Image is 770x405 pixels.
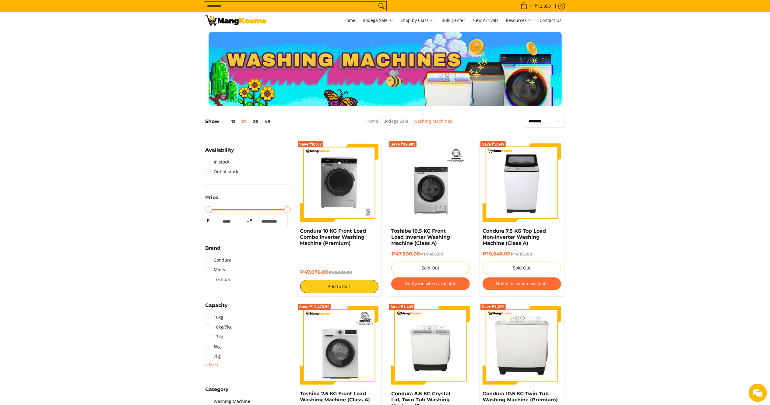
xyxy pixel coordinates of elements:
img: Condura 8.5 KG Crystal Lid, Twin Tub Washing Machine (Premium) [391,307,470,384]
span: Home [344,17,356,23]
a: Home [341,12,359,29]
h6: ₱47,500.00 [391,251,470,257]
a: Resources [503,12,536,29]
span: Save ₱3,549 [482,143,505,146]
del: ₱14,195.00 [511,252,532,256]
span: New Arrivals [473,17,499,23]
a: Shop by Class [398,12,438,29]
a: Midea [206,265,227,275]
img: Condura 10 KG Front Load Combo Inverter Washing Machine (Premium) [300,143,379,222]
a: 6kg [206,342,221,351]
span: Save ₱1,679 [482,305,505,309]
a: Condura 10 KG Front Load Combo Inverter Washing Machine (Premium) [300,228,366,246]
span: ₱ [248,218,254,224]
button: Add to Cart [300,280,379,293]
button: 48 [262,119,273,124]
nav: Breadcrumbs [324,118,495,131]
img: Condura 10.5 KG Twin Tub Washing Machine (Premium) [483,306,561,385]
a: 7kg [206,351,221,361]
img: Toshiba 7.5 KG Front Load Washing Machine (Class A) [300,306,379,385]
img: Washing Machines l Mang Kosme: Home Appliances Warehouse Sale Partner [206,15,266,26]
span: Save ₱19,995 [390,143,415,146]
a: 10kg [206,312,223,322]
button: Sold Out [391,262,470,274]
button: Notify me when available [483,277,561,290]
button: 36 [250,119,262,124]
span: + More [206,362,220,367]
a: Bodega Sale [360,12,396,29]
a: Bodega Sale [383,118,408,124]
button: Sold Out [483,262,561,274]
del: ₱67,495.00 [420,252,443,256]
a: Toshiba [206,275,230,284]
span: Price [206,195,219,200]
span: Resources [506,17,533,24]
span: Category [206,387,229,392]
summary: Open [206,387,229,396]
a: Contact Us [537,12,565,29]
a: Toshiba 7.5 KG Front Load Washing Machine (Class A) [300,391,370,403]
img: condura-7.5kg-topload-non-inverter-washing-machine-class-c-full-view-mang-kosme [485,143,559,222]
summary: Open [206,195,219,205]
a: Home [366,118,378,124]
nav: Main Menu [272,12,565,29]
span: ₱ [206,218,212,224]
a: Condura 10.5 KG Twin Tub Washing Machine (Premium) [483,391,558,403]
button: 24 [239,119,250,124]
button: Notify me when available [391,277,470,290]
a: Toshiba 10.5 KG Front Load Inverter Washing Machine (Class A) [391,228,450,246]
button: Search [377,2,386,11]
span: Save ₱8,307 [299,143,322,146]
del: ₱55,383.00 [329,270,352,275]
span: Save ₱12,478.50 [299,305,330,309]
a: 13kg [206,332,223,342]
span: 1 [528,4,533,8]
button: 12 [220,119,239,124]
span: Brand [206,246,221,251]
a: Washing Machines [413,118,452,124]
span: Bodega Sale [363,17,393,24]
span: • [519,3,553,9]
span: Shop by Class [401,17,434,24]
a: 10kg/7kg [206,322,232,332]
summary: Open [206,148,234,157]
span: Capacity [206,303,228,308]
summary: Open [206,246,221,255]
a: Bulk Center [439,12,469,29]
a: In stock [206,157,230,167]
img: Toshiba 10.5 KG Front Load Inverter Washing Machine (Class A) [391,143,470,222]
summary: Open [206,303,228,312]
span: Contact Us [540,17,562,23]
span: ₱12,950 [534,4,552,8]
a: New Arrivals [470,12,502,29]
summary: Open [206,361,220,368]
a: Condura 7.5 KG Top Load Non-Inverter Washing Machine (Class A) [483,228,546,246]
span: Save ₱1,499 [390,305,413,309]
h6: ₱47,076.00 [300,269,379,275]
a: Condura [206,255,232,265]
h6: ₱10,646.00 [483,251,561,257]
span: Availability [206,148,234,153]
span: Bulk Center [442,17,466,23]
a: Out of stock [206,167,238,177]
h5: Show [206,118,273,125]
